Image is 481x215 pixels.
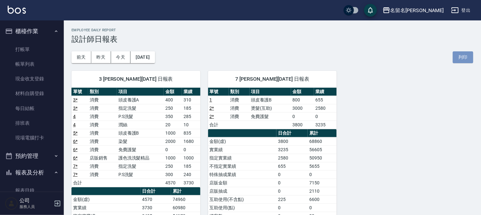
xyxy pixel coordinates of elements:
[88,121,117,129] td: 消費
[88,129,117,137] td: 消費
[79,76,193,82] span: 3 [PERSON_NAME][DATE] 日報表
[117,129,164,137] td: 頭皮養護B
[19,204,52,210] p: 服務人員
[229,88,250,96] th: 類別
[141,195,171,204] td: 4570
[164,179,182,187] td: 4570
[88,96,117,104] td: 消費
[3,101,61,116] a: 每日結帳
[182,145,200,154] td: 0
[164,112,182,121] td: 350
[91,51,111,63] button: 昨天
[73,114,76,119] a: 4
[216,76,329,82] span: 7 [PERSON_NAME][DATE] 日報表
[3,57,61,71] a: 帳單列表
[19,197,52,204] h5: 公司
[229,96,250,104] td: 消費
[182,129,200,137] td: 835
[88,112,117,121] td: 消費
[141,187,171,196] th: 日合計
[3,130,61,145] a: 現場電腦打卡
[182,154,200,162] td: 1000
[276,137,308,145] td: 3800
[5,197,18,210] img: Person
[3,164,61,181] button: 報表及分析
[141,204,171,212] td: 3730
[164,145,182,154] td: 0
[453,51,473,63] button: 列印
[73,122,76,127] a: 4
[88,170,117,179] td: 消費
[182,121,200,129] td: 10
[8,6,26,14] img: Logo
[276,129,308,137] th: 日合計
[276,170,308,179] td: 0
[171,204,200,212] td: 60980
[3,116,61,130] a: 排班表
[182,112,200,121] td: 285
[164,162,182,170] td: 250
[276,162,308,170] td: 655
[164,121,182,129] td: 20
[314,112,337,121] td: 0
[276,187,308,195] td: 0
[164,137,182,145] td: 2000
[88,145,117,154] td: 消費
[71,179,88,187] td: 合計
[71,51,91,63] button: 前天
[3,23,61,40] button: 櫃檯作業
[208,162,277,170] td: 不指定實業績
[308,170,337,179] td: 0
[182,179,200,187] td: 3730
[208,137,277,145] td: 金額(虛)
[308,179,337,187] td: 7150
[208,121,229,129] td: 合計
[250,88,291,96] th: 項目
[308,204,337,212] td: 0
[182,88,200,96] th: 業績
[208,154,277,162] td: 指定實業績
[3,71,61,86] a: 現金收支登錄
[164,96,182,104] td: 400
[276,195,308,204] td: 225
[308,154,337,162] td: 50950
[208,88,337,129] table: a dense table
[208,145,277,154] td: 實業績
[208,88,229,96] th: 單號
[117,96,164,104] td: 頭皮養護A
[308,187,337,195] td: 2110
[3,42,61,57] a: 打帳單
[229,104,250,112] td: 消費
[276,154,308,162] td: 2580
[380,4,446,17] button: 名留名[PERSON_NAME]
[276,179,308,187] td: 0
[208,179,277,187] td: 店販金額
[291,88,314,96] th: 金額
[71,88,88,96] th: 單號
[208,187,277,195] td: 店販抽成
[88,104,117,112] td: 消費
[171,195,200,204] td: 74960
[291,121,314,129] td: 3800
[276,204,308,212] td: 0
[182,137,200,145] td: 1680
[229,112,250,121] td: 消費
[182,162,200,170] td: 185
[117,104,164,112] td: 指定洗髮
[308,145,337,154] td: 56605
[250,96,291,104] td: 頭皮養護B
[308,195,337,204] td: 6600
[88,162,117,170] td: 消費
[117,145,164,154] td: 免費護髮
[276,145,308,154] td: 3235
[111,51,131,63] button: 今天
[71,204,141,212] td: 實業績
[208,204,277,212] td: 互助使用(點)
[3,183,61,198] a: 報表目錄
[164,104,182,112] td: 250
[164,88,182,96] th: 金額
[182,170,200,179] td: 240
[308,162,337,170] td: 5655
[291,112,314,121] td: 0
[250,104,291,112] td: 燙髮(互助)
